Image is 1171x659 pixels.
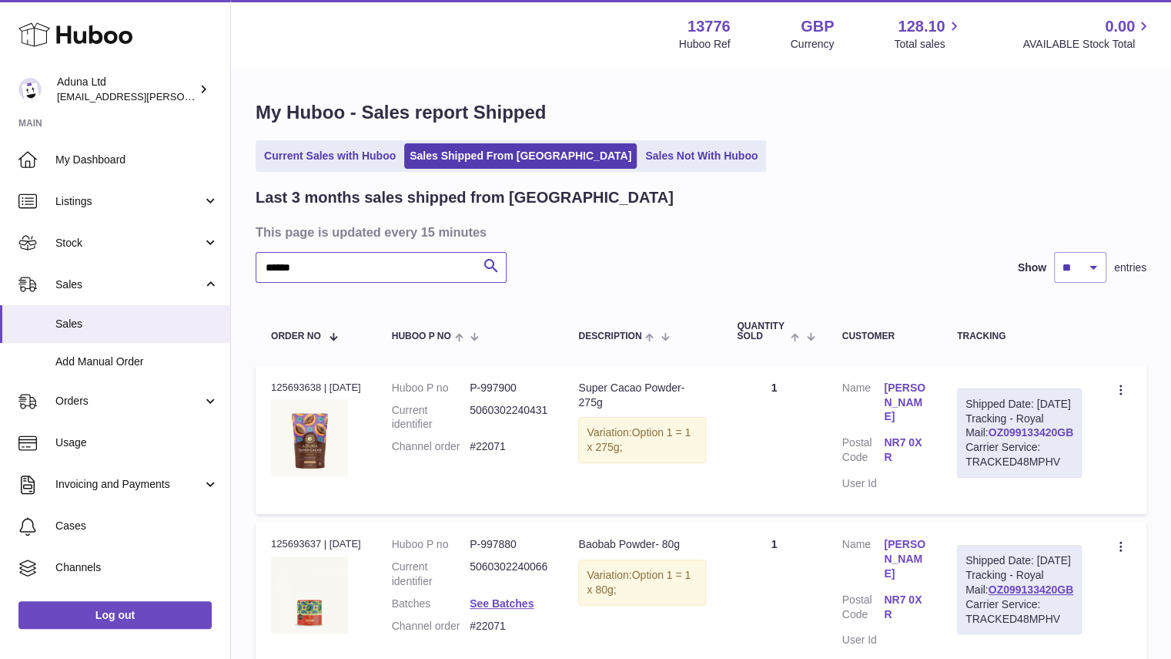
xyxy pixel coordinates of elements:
[640,143,763,169] a: Sales Not With Huboo
[1022,16,1153,52] a: 0.00 AVAILABLE Stock Total
[392,381,470,395] dt: Huboo P no
[55,355,219,369] span: Add Manual Order
[957,545,1082,634] div: Tracking - Royal Mail:
[801,16,834,37] strong: GBP
[18,78,42,101] img: deborahe.kamara@aduna.com
[1022,37,1153,52] span: AVAILABLE Stock Total
[737,321,787,341] span: Quantity Sold
[721,365,826,514] td: 1
[988,426,1073,439] a: OZ099133420GB
[57,75,196,104] div: Aduna Ltd
[894,37,962,52] span: Total sales
[392,597,470,611] dt: Batches
[470,560,547,589] dd: 5060302240066
[55,435,219,450] span: Usage
[55,560,219,575] span: Channels
[470,439,547,454] dd: #22071
[271,381,361,395] div: 125693638 | [DATE]
[392,439,470,454] dt: Channel order
[256,100,1146,125] h1: My Huboo - Sales report Shipped
[587,569,691,596] span: Option 1 = 1 x 80g;
[1018,261,1046,275] label: Show
[55,277,202,292] span: Sales
[842,435,885,469] dt: Postal Code
[18,601,212,629] a: Log out
[55,394,202,409] span: Orders
[965,553,1073,568] div: Shipped Date: [DATE]
[965,597,1073,627] div: Carrier Service: TRACKED48MPHV
[470,403,547,432] dd: 5060302240431
[578,331,641,341] span: Description
[587,426,691,453] span: Option 1 = 1 x 275g;
[392,331,451,341] span: Huboo P no
[884,435,926,465] a: NR7 0XR
[470,381,547,395] dd: P-997900
[957,331,1082,341] div: Tracking
[392,619,470,634] dt: Channel order
[256,187,674,208] h2: Last 3 months sales shipped from [GEOGRAPHIC_DATA]
[898,16,945,37] span: 128.10
[842,633,885,647] dt: User Id
[688,16,731,37] strong: 13776
[842,476,885,491] dt: User Id
[988,583,1073,596] a: OZ099133420GB
[57,90,391,103] span: [EMAIL_ADDRESS][PERSON_NAME][PERSON_NAME][DOMAIN_NAME]
[392,560,470,589] dt: Current identifier
[1105,16,1135,37] span: 0.00
[578,417,706,463] div: Variation:
[842,381,885,429] dt: Name
[957,388,1082,478] div: Tracking - Royal Mail:
[884,593,926,622] a: NR7 0XR
[842,537,885,585] dt: Name
[884,537,926,581] a: [PERSON_NAME]
[55,194,202,209] span: Listings
[271,331,321,341] span: Order No
[1114,261,1146,275] span: entries
[578,560,706,606] div: Variation:
[578,381,706,410] div: Super Cacao Powder- 275g
[271,556,348,634] img: 137761723637901.jpg
[470,597,534,610] a: See Batches
[842,331,926,341] div: Customer
[791,37,835,52] div: Currency
[894,16,962,52] a: 128.10 Total sales
[55,153,219,167] span: My Dashboard
[679,37,731,52] div: Huboo Ref
[271,399,348,476] img: SUPER-CACAO-POWDER-POUCH-FOP-CHALK.jpg
[578,537,706,552] div: Baobab Powder- 80g
[470,537,547,552] dd: P-997880
[965,440,1073,469] div: Carrier Service: TRACKED48MPHV
[404,143,637,169] a: Sales Shipped From [GEOGRAPHIC_DATA]
[470,619,547,634] dd: #22071
[256,224,1143,240] h3: This page is updated every 15 minutes
[271,537,361,551] div: 125693637 | [DATE]
[55,477,202,492] span: Invoicing and Payments
[842,593,885,626] dt: Postal Code
[55,317,219,331] span: Sales
[55,519,219,533] span: Cases
[55,236,202,250] span: Stock
[965,397,1073,412] div: Shipped Date: [DATE]
[392,537,470,552] dt: Huboo P no
[259,143,401,169] a: Current Sales with Huboo
[392,403,470,432] dt: Current identifier
[884,381,926,425] a: [PERSON_NAME]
